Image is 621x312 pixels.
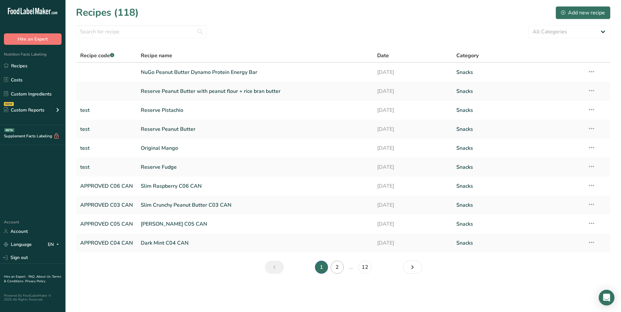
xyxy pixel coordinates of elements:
a: [DATE] [377,122,448,136]
a: Reserve Pistachio [141,103,369,117]
a: [DATE] [377,236,448,250]
a: Page 2. [331,261,344,274]
a: Reserve Peanut Butter with peanut flour + rice bran butter [141,84,369,98]
a: FAQ . [28,274,36,279]
a: APPROVED C03 CAN [80,198,133,212]
a: Snacks [456,236,580,250]
a: About Us . [36,274,52,279]
div: Custom Reports [4,107,45,113]
a: Page 12. [358,261,372,274]
a: Snacks [456,122,580,136]
a: Snacks [456,84,580,98]
a: [DATE] [377,179,448,193]
a: Snacks [456,198,580,212]
a: Slim Crunchy Peanut Butter C03 CAN [141,198,369,212]
a: APPROVED C04 CAN [80,236,133,250]
a: Previous page [265,261,284,274]
a: Hire an Expert . [4,274,27,279]
a: Privacy Policy [25,279,46,284]
div: EN [48,241,62,249]
a: NuGo Peanut Butter Dynamo Protein Energy Bar [141,65,369,79]
h1: Recipes (118) [76,5,139,20]
a: test [80,141,133,155]
a: Original Mango [141,141,369,155]
a: Snacks [456,160,580,174]
a: Dark Mint C04 CAN [141,236,369,250]
a: test [80,103,133,117]
a: Slim Raspberry C06 CAN [141,179,369,193]
span: Category [456,52,479,60]
a: Snacks [456,179,580,193]
a: Snacks [456,103,580,117]
span: Recipe name [141,52,172,60]
a: [PERSON_NAME] C05 CAN [141,217,369,231]
div: Open Intercom Messenger [599,290,614,305]
a: [DATE] [377,198,448,212]
a: Reserve Fudge [141,160,369,174]
button: Hire an Expert [4,33,62,45]
a: [DATE] [377,65,448,79]
div: Add new recipe [561,9,605,17]
div: NEW [4,102,14,106]
div: Powered By FoodLabelMaker © 2025 All Rights Reserved [4,294,62,302]
a: Snacks [456,141,580,155]
input: Search for recipe [76,25,207,38]
a: test [80,160,133,174]
span: Date [377,52,389,60]
a: test [80,122,133,136]
a: [DATE] [377,160,448,174]
span: Recipe code [80,52,114,59]
a: APPROVED C06 CAN [80,179,133,193]
a: Language [4,239,32,250]
a: Next page [403,261,422,274]
a: Snacks [456,217,580,231]
button: Add new recipe [556,6,611,19]
a: [DATE] [377,84,448,98]
a: Reserve Peanut Butter [141,122,369,136]
div: BETA [4,128,14,132]
a: [DATE] [377,103,448,117]
a: [DATE] [377,141,448,155]
a: [DATE] [377,217,448,231]
a: Snacks [456,65,580,79]
a: APPROVED C05 CAN [80,217,133,231]
a: Terms & Conditions . [4,274,61,284]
